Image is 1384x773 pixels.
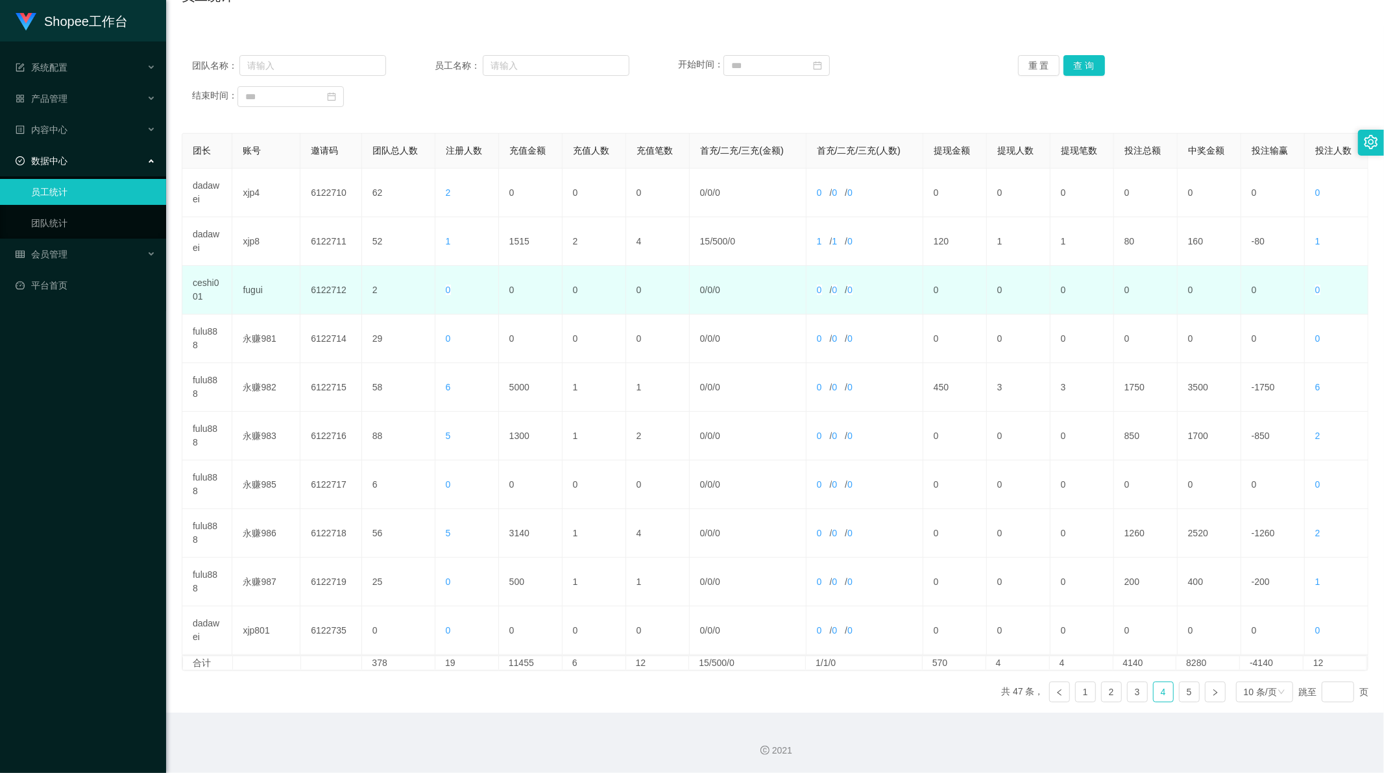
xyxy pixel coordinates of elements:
[817,145,901,156] span: 首充/二充/三充(人数)
[232,217,300,266] td: xjp8
[847,577,853,587] span: 0
[362,217,435,266] td: 52
[715,382,720,392] span: 0
[1114,266,1178,315] td: 0
[499,656,563,670] td: 11455
[832,187,837,198] span: 0
[715,187,720,198] span: 0
[934,145,970,156] span: 提现金额
[362,315,435,363] td: 29
[1315,625,1320,636] span: 0
[16,250,25,259] i: 图标: table
[689,656,806,670] td: 15/500/0
[509,145,546,156] span: 充值金额
[16,156,25,165] i: 图标: check-circle-o
[923,315,987,363] td: 0
[300,558,362,606] td: 6122719
[446,625,451,636] span: 0
[987,169,1050,217] td: 0
[1315,479,1320,490] span: 0
[807,460,923,509] td: / /
[690,315,807,363] td: / /
[499,412,563,460] td: 1300
[243,145,261,156] span: 账号
[563,558,626,606] td: 1
[997,145,1034,156] span: 提现人数
[499,266,563,315] td: 0
[707,479,712,490] span: 0
[446,528,451,538] span: 5
[847,285,853,295] span: 0
[807,606,923,655] td: / /
[563,460,626,509] td: 0
[626,460,690,509] td: 0
[807,266,923,315] td: / /
[1050,363,1114,412] td: 3
[499,217,563,266] td: 1515
[563,363,626,412] td: 1
[1315,333,1320,344] span: 0
[232,460,300,509] td: 永赚985
[232,509,300,558] td: 永赚986
[690,363,807,412] td: / /
[1101,682,1122,702] li: 2
[499,606,563,655] td: 0
[499,509,563,558] td: 3140
[847,236,853,246] span: 0
[1211,689,1219,696] i: 图标: right
[847,187,853,198] span: 0
[923,412,987,460] td: 0
[499,315,563,363] td: 0
[707,333,712,344] span: 0
[707,382,712,392] span: 0
[16,125,67,135] span: 内容中心
[690,558,807,606] td: / /
[1241,363,1305,412] td: -1750
[182,412,232,460] td: fulu888
[986,656,1050,670] td: 4
[232,606,300,655] td: xjp801
[446,577,451,587] span: 0
[182,266,232,315] td: ceshi001
[1278,688,1285,697] i: 图标: down
[832,431,837,441] span: 0
[700,431,705,441] span: 0
[626,606,690,655] td: 0
[232,363,300,412] td: 永赚982
[807,412,923,460] td: / /
[182,558,232,606] td: fulu888
[372,145,418,156] span: 团队总人数
[626,656,690,670] td: 12
[446,187,451,198] span: 2
[1114,460,1178,509] td: 0
[707,285,712,295] span: 0
[715,285,720,295] span: 0
[182,363,232,412] td: fulu888
[817,625,822,636] span: 0
[715,479,720,490] span: 0
[923,266,987,315] td: 0
[362,169,435,217] td: 62
[182,460,232,509] td: fulu888
[832,479,837,490] span: 0
[1050,558,1114,606] td: 0
[499,558,563,606] td: 500
[239,55,386,76] input: 请输入
[923,460,987,509] td: 0
[1114,606,1178,655] td: 0
[1178,266,1241,315] td: 0
[16,16,128,26] a: Shopee工作台
[690,412,807,460] td: / /
[362,509,435,558] td: 56
[435,656,499,670] td: 19
[700,528,705,538] span: 0
[1127,682,1148,702] li: 3
[31,210,156,236] a: 团队统计
[300,363,362,412] td: 6122715
[300,315,362,363] td: 6122714
[700,382,705,392] span: 0
[1114,363,1178,412] td: 1750
[1241,558,1305,606] td: -200
[1063,55,1105,76] button: 查 询
[817,187,822,198] span: 0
